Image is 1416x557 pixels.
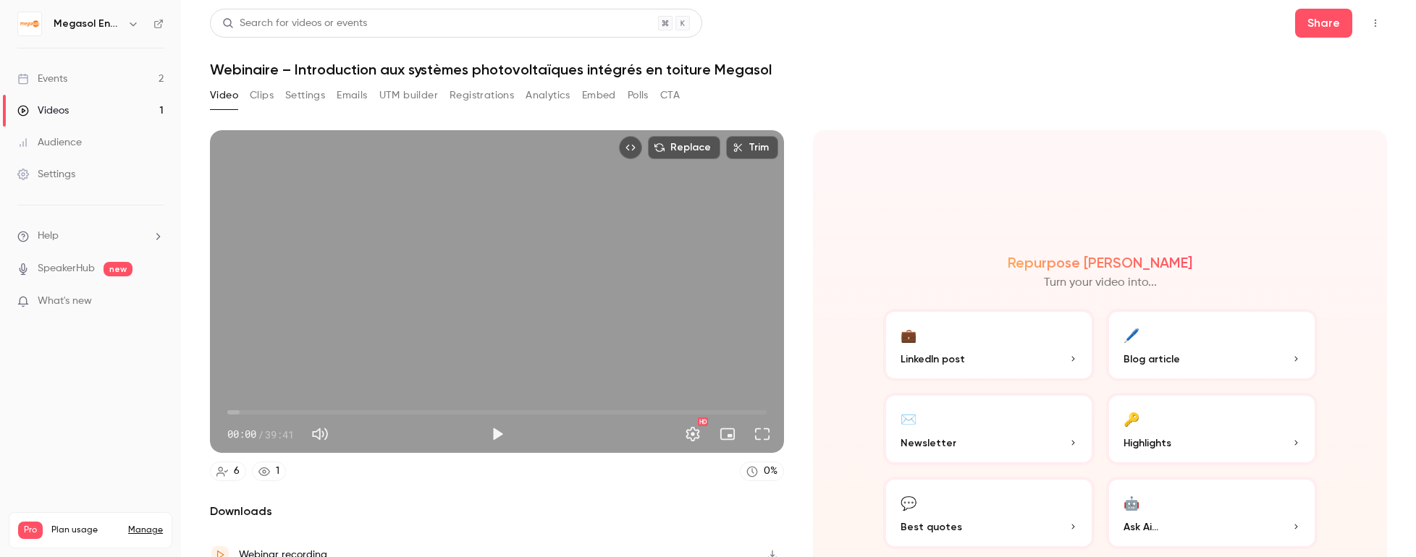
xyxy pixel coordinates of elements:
div: 🤖 [1124,491,1139,514]
h2: Downloads [210,503,784,520]
button: Top Bar Actions [1364,12,1387,35]
span: Blog article [1124,352,1180,367]
div: 🖊️ [1124,323,1139,346]
button: 💬Best quotes [883,477,1095,549]
div: HD [698,417,708,426]
button: 🖊️Blog article [1106,309,1318,381]
div: Settings [17,167,75,182]
span: LinkedIn post [901,352,965,367]
span: Plan usage [51,524,119,536]
button: Video [210,84,238,107]
div: Audience [17,135,82,150]
div: ✉️ [901,407,916,430]
div: Search for videos or events [222,16,367,31]
a: SpeakerHub [38,261,95,276]
a: 6 [210,462,246,481]
button: Play [483,420,512,448]
button: Emails [337,84,367,107]
button: Turn on miniplayer [713,420,742,448]
button: Share [1295,9,1352,38]
button: ✉️Newsletter [883,393,1095,465]
button: Settings [678,420,707,448]
button: Clips [250,84,274,107]
div: 0 % [764,464,777,479]
span: Pro [18,522,43,539]
div: Videos [17,103,69,118]
button: UTM builder [379,84,438,107]
button: 💼LinkedIn post [883,309,1095,381]
button: Mute [305,420,334,448]
a: Manage [128,524,163,536]
img: Megasol Energie AG [18,12,41,35]
span: Newsletter [901,435,956,451]
div: 1 [276,464,279,479]
button: Registrations [450,84,514,107]
span: 39:41 [265,427,294,442]
p: Turn your video into... [1044,274,1157,292]
span: 00:00 [227,427,256,442]
span: Best quotes [901,519,962,535]
span: Help [38,229,59,244]
button: Settings [285,84,325,107]
button: Trim [726,136,778,159]
button: CTA [660,84,680,107]
button: Analytics [526,84,570,107]
button: Embed video [619,136,642,159]
button: Full screen [748,420,777,448]
a: 0% [740,462,784,481]
div: 💼 [901,323,916,346]
a: 1 [252,462,286,481]
button: 🤖Ask Ai... [1106,477,1318,549]
span: Ask Ai... [1124,519,1158,535]
h2: Repurpose [PERSON_NAME] [1008,254,1192,271]
div: 💬 [901,491,916,514]
div: 00:00 [227,427,294,442]
span: What's new [38,294,92,309]
div: Events [17,72,67,86]
span: Highlights [1124,435,1171,451]
li: help-dropdown-opener [17,229,164,244]
div: 6 [234,464,240,479]
h6: Megasol Energie AG [54,17,122,31]
div: 🔑 [1124,407,1139,430]
button: Polls [628,84,649,107]
button: Replace [648,136,720,159]
button: 🔑Highlights [1106,393,1318,465]
span: / [258,427,264,442]
h1: Webinaire – Introduction aux systèmes photovoltaïques intégrés en toiture Megasol [210,61,1387,78]
span: new [104,262,132,276]
button: Embed [582,84,616,107]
